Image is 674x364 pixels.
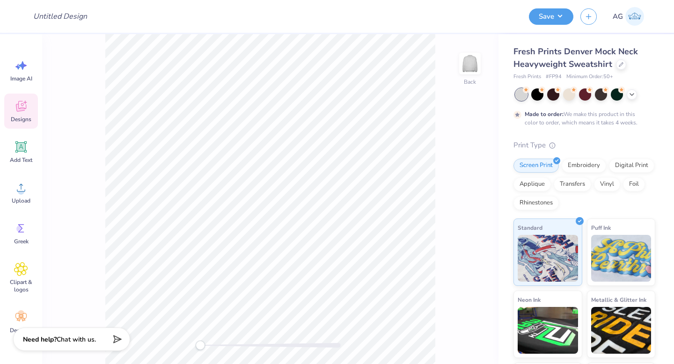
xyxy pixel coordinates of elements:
img: Puff Ink [591,235,652,282]
span: Standard [518,223,542,233]
div: We make this product in this color to order, which means it takes 4 weeks. [525,110,640,127]
span: Image AI [10,75,32,82]
img: Standard [518,235,578,282]
span: Add Text [10,156,32,164]
div: Vinyl [594,177,620,191]
span: Minimum Order: 50 + [566,73,613,81]
div: Embroidery [562,159,606,173]
a: AG [608,7,648,26]
span: Fresh Prints [513,73,541,81]
input: Untitled Design [26,7,95,26]
span: Clipart & logos [6,278,37,293]
div: Transfers [554,177,591,191]
img: Back [461,54,479,73]
span: Neon Ink [518,295,541,305]
div: Foil [623,177,645,191]
button: Save [529,8,573,25]
strong: Made to order: [525,110,564,118]
img: Metallic & Glitter Ink [591,307,652,354]
div: Digital Print [609,159,654,173]
span: Decorate [10,327,32,334]
span: Puff Ink [591,223,611,233]
span: Metallic & Glitter Ink [591,295,646,305]
span: Greek [14,238,29,245]
img: Neon Ink [518,307,578,354]
span: Chat with us. [57,335,96,344]
img: Anuska Ghosh [625,7,644,26]
span: Upload [12,197,30,204]
span: # FP94 [546,73,562,81]
strong: Need help? [23,335,57,344]
span: Designs [11,116,31,123]
div: Print Type [513,140,655,151]
div: Back [464,78,476,86]
span: AG [613,11,623,22]
div: Screen Print [513,159,559,173]
span: Fresh Prints Denver Mock Neck Heavyweight Sweatshirt [513,46,638,70]
div: Applique [513,177,551,191]
div: Accessibility label [196,341,205,350]
div: Rhinestones [513,196,559,210]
